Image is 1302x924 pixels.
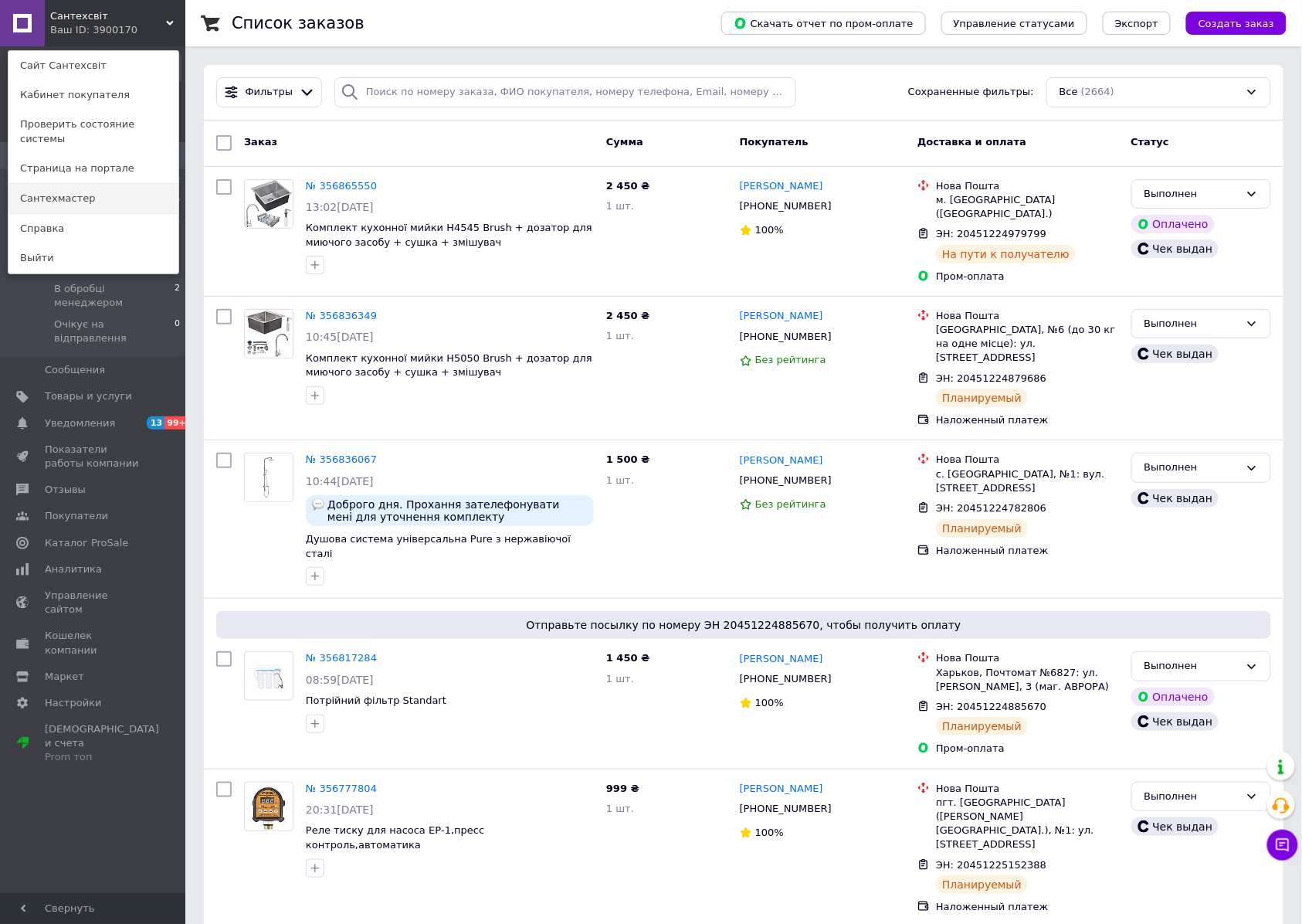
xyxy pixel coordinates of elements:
[54,318,175,345] span: Очікує на відправлення
[45,536,128,550] span: Каталог ProSale
[306,533,571,559] a: Душова система універсальна Pure з нержавіючої сталі
[606,454,649,465] span: 1 500 ₴
[755,498,826,510] span: Без рейтинга
[245,454,293,501] img: Фото товару
[740,474,832,486] span: [PHONE_NUMBER]
[245,180,293,228] img: Фото товару
[908,85,1034,100] span: Сохраненные фильтры:
[8,80,178,110] a: Кабинет покупателя
[306,352,592,379] span: Комплект кухонної мийки H5050 Brush + дозатор для миючого засобу + сушка + змішувач
[606,330,634,341] span: 1 шт.
[936,245,1076,263] div: На пути к получателю
[244,782,293,831] a: Фото товару
[1186,12,1287,35] button: Создать заказ
[936,270,1118,284] div: Пром-оплата
[222,617,1265,633] span: Отправьте посылку по номеру ЭН 20451224885670, чтобы получить оплату
[1060,85,1078,100] span: Все
[334,77,796,107] input: Поиск по номеру заказа, ФИО покупателя, номеру телефона, Email, номеру накладной
[244,309,293,358] a: Фото товару
[936,544,1118,558] div: Наложенный платеж
[755,354,826,365] span: Без рейтинга
[1131,239,1219,258] div: Чек выдан
[936,467,1118,495] div: с. [GEOGRAPHIC_DATA], №1: вул. [STREET_ADDRESS]
[1131,712,1219,731] div: Чек выдан
[1131,489,1219,508] div: Чек выдан
[1144,658,1239,674] div: Выполнен
[1267,830,1298,861] button: Чат с покупателем
[1115,18,1158,29] span: Экспорт
[606,783,639,794] span: 999 ₴
[936,900,1118,914] div: Наложенный платеж
[245,310,293,358] img: Фото товару
[755,224,784,236] span: 100%
[606,673,634,685] span: 1 шт.
[606,474,634,486] span: 1 шт.
[8,214,178,243] a: Справка
[45,363,105,377] span: Сообщения
[45,562,102,576] span: Аналитика
[917,136,1026,148] span: Доставка и оплата
[306,222,592,248] span: Комплект кухонної мийки H4545 Brush + дозатор для миючого засобу + сушка + змішувач
[8,184,178,213] a: Сантехмастер
[245,661,293,692] img: Фото товару
[606,180,649,192] span: 2 450 ₴
[936,859,1046,871] span: ЭН: 20451225152388
[606,803,634,814] span: 1 шт.
[936,389,1028,407] div: Планируемый
[1081,86,1114,97] span: (2664)
[306,331,374,343] span: 10:45[DATE]
[45,509,108,523] span: Покупатели
[306,674,374,686] span: 08:59[DATE]
[734,16,914,30] span: Скачать отчет по пром-оплате
[147,416,164,430] span: 13
[1171,17,1287,29] a: Создать заказ
[1144,316,1239,332] div: Выполнен
[936,875,1028,894] div: Планируемый
[1131,345,1219,363] div: Чек выдан
[936,413,1118,427] div: Наложенный платеж
[1144,789,1239,805] div: Выполнен
[175,318,180,345] span: 0
[306,310,377,321] a: № 356836349
[232,14,364,32] h1: Список заказов
[45,483,86,497] span: Отзывы
[45,696,101,710] span: Настройки
[164,416,190,430] span: 99+
[45,670,84,684] span: Маркет
[312,498,324,511] img: :speech_balloon:
[1144,460,1239,476] div: Выполнен
[45,416,115,430] span: Уведомления
[246,85,293,100] span: Фильтры
[740,652,823,667] a: [PERSON_NAME]
[1131,136,1170,148] span: Статус
[244,179,293,229] a: Фото товару
[936,179,1118,193] div: Нова Пошта
[306,824,484,851] span: Реле тиску для насоса ЕР-1,пресс контроль,автоматика
[45,750,159,764] div: Prom топ
[54,282,175,310] span: В обробці менеджером
[740,673,832,685] span: [PHONE_NUMBER]
[936,796,1118,852] div: пгт. [GEOGRAPHIC_DATA] ([PERSON_NAME][GEOGRAPHIC_DATA].), №1: ул. [STREET_ADDRESS]
[1144,186,1239,202] div: Выполнен
[936,453,1118,467] div: Нова Пошта
[45,629,143,657] span: Кошелек компании
[1131,817,1219,836] div: Чек выдан
[45,443,143,470] span: Показатели работы компании
[306,803,374,816] span: 20:31[DATE]
[740,782,823,797] a: [PERSON_NAME]
[8,154,178,183] a: Страница на портале
[755,697,784,708] span: 100%
[606,652,649,664] span: 1 450 ₴
[936,519,1028,538] div: Планируемый
[936,193,1118,221] div: м. [GEOGRAPHIC_DATA] ([GEOGRAPHIC_DATA].)
[306,475,374,487] span: 10:44[DATE]
[327,498,588,523] span: Доброго дня. Прохання зателефонувати мені для уточнення комплекту
[306,695,446,706] a: Потрійний фільтр Standart
[755,827,784,838] span: 100%
[45,389,132,403] span: Товары и услуги
[740,454,823,468] a: [PERSON_NAME]
[936,701,1046,712] span: ЭН: 20451224885670
[721,12,926,35] button: Скачать отчет по пром-оплате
